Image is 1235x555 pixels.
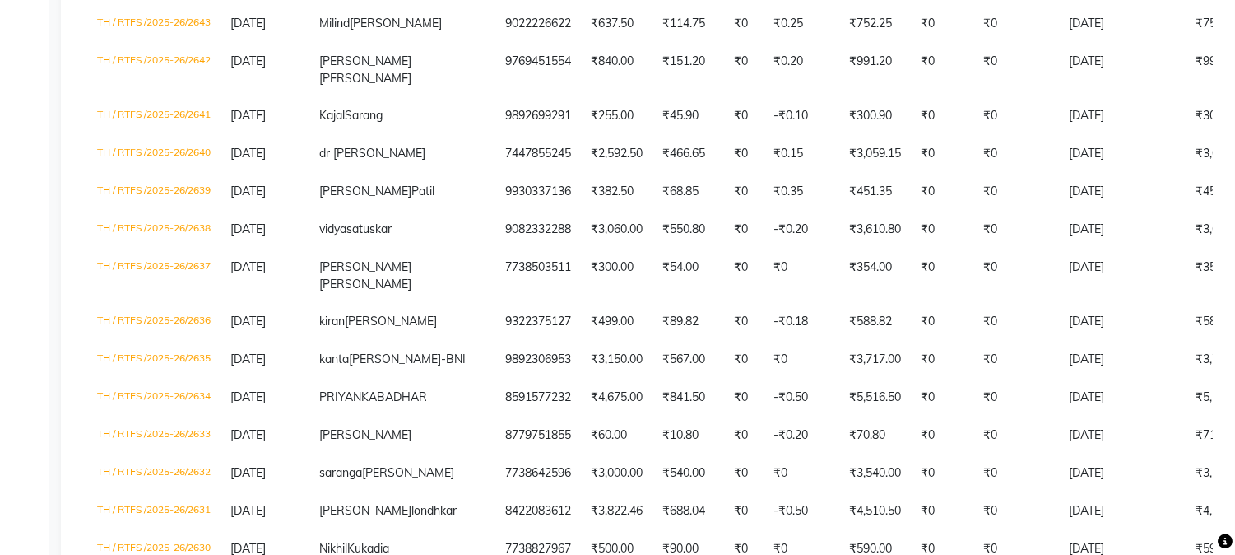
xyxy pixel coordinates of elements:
td: ₹382.50 [581,173,652,211]
td: TH / RTFS /2025-26/2631 [87,492,221,530]
td: ₹841.50 [652,379,724,417]
td: ₹567.00 [652,341,724,379]
td: ₹0 [973,492,1059,530]
td: ₹588.82 [839,303,911,341]
span: [DATE] [230,146,266,161]
td: ₹0 [911,455,973,492]
td: ₹0 [911,379,973,417]
span: [PERSON_NAME] [345,314,437,329]
span: [PERSON_NAME] [350,16,442,30]
td: ₹550.80 [652,211,724,249]
td: ₹0 [973,135,1059,173]
td: 7738642596 [495,455,581,492]
td: [DATE] [1059,455,1186,492]
td: [DATE] [1059,379,1186,417]
td: [DATE] [1059,97,1186,135]
td: ₹45.90 [652,97,724,135]
td: ₹151.20 [652,43,724,97]
span: [DATE] [230,259,266,274]
td: ₹637.50 [581,5,652,43]
span: [DATE] [230,54,266,68]
td: ₹0 [724,173,764,211]
td: TH / RTFS /2025-26/2640 [87,135,221,173]
span: [PERSON_NAME] [319,54,411,68]
td: 9082332288 [495,211,581,249]
td: 7738503511 [495,249,581,303]
td: -₹0.50 [764,492,839,530]
td: ₹3,060.00 [581,211,652,249]
td: ₹0 [973,173,1059,211]
td: ₹114.75 [652,5,724,43]
td: ₹54.00 [652,249,724,303]
td: ₹540.00 [652,455,724,492]
td: TH / RTFS /2025-26/2641 [87,97,221,135]
td: ₹4,510.50 [839,492,911,530]
td: [DATE] [1059,43,1186,97]
span: Sarang [345,108,383,123]
td: 8779751855 [495,417,581,455]
td: ₹0 [973,341,1059,379]
td: ₹688.04 [652,492,724,530]
span: [DATE] [230,108,266,123]
span: [DATE] [230,427,266,442]
td: ₹0 [724,379,764,417]
td: ₹3,540.00 [839,455,911,492]
span: [PERSON_NAME]-BNI [349,352,466,366]
td: -₹0.20 [764,417,839,455]
td: -₹0.20 [764,211,839,249]
span: [PERSON_NAME] [319,427,411,442]
td: ₹0.35 [764,173,839,211]
span: [DATE] [230,352,266,366]
td: ₹466.65 [652,135,724,173]
td: ₹0 [724,43,764,97]
td: ₹5,516.50 [839,379,911,417]
td: ₹0 [911,43,973,97]
td: ₹60.00 [581,417,652,455]
td: ₹0 [973,249,1059,303]
td: ₹3,822.46 [581,492,652,530]
td: TH / RTFS /2025-26/2636 [87,303,221,341]
span: kiran [319,314,345,329]
td: TH / RTFS /2025-26/2643 [87,5,221,43]
span: [DATE] [230,389,266,404]
td: [DATE] [1059,5,1186,43]
td: ₹991.20 [839,43,911,97]
span: [DATE] [230,465,266,480]
td: ₹3,059.15 [839,135,911,173]
td: 7447855245 [495,135,581,173]
td: ₹0 [973,43,1059,97]
td: ₹68.85 [652,173,724,211]
td: ₹0 [911,492,973,530]
td: ₹2,592.50 [581,135,652,173]
span: londhkar [411,503,457,518]
td: [DATE] [1059,417,1186,455]
td: ₹0 [764,249,839,303]
td: ₹0 [911,5,973,43]
td: ₹0 [911,341,973,379]
span: PRIYANKA [319,389,377,404]
td: 9930337136 [495,173,581,211]
td: -₹0.50 [764,379,839,417]
td: 9022226622 [495,5,581,43]
td: ₹70.80 [839,417,911,455]
td: ₹4,675.00 [581,379,652,417]
span: kanta [319,352,349,366]
span: [DATE] [230,16,266,30]
td: ₹0 [724,97,764,135]
td: TH / RTFS /2025-26/2637 [87,249,221,303]
td: ₹451.35 [839,173,911,211]
span: [DATE] [230,222,266,236]
td: ₹3,610.80 [839,211,911,249]
td: ₹0 [764,455,839,492]
td: ₹0 [724,417,764,455]
td: ₹0 [724,341,764,379]
td: ₹0 [724,211,764,249]
td: ₹0 [911,303,973,341]
td: ₹0 [911,97,973,135]
td: ₹10.80 [652,417,724,455]
span: Kajal [319,108,345,123]
td: TH / RTFS /2025-26/2632 [87,455,221,492]
td: 9892306953 [495,341,581,379]
td: ₹0 [724,5,764,43]
td: ₹499.00 [581,303,652,341]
